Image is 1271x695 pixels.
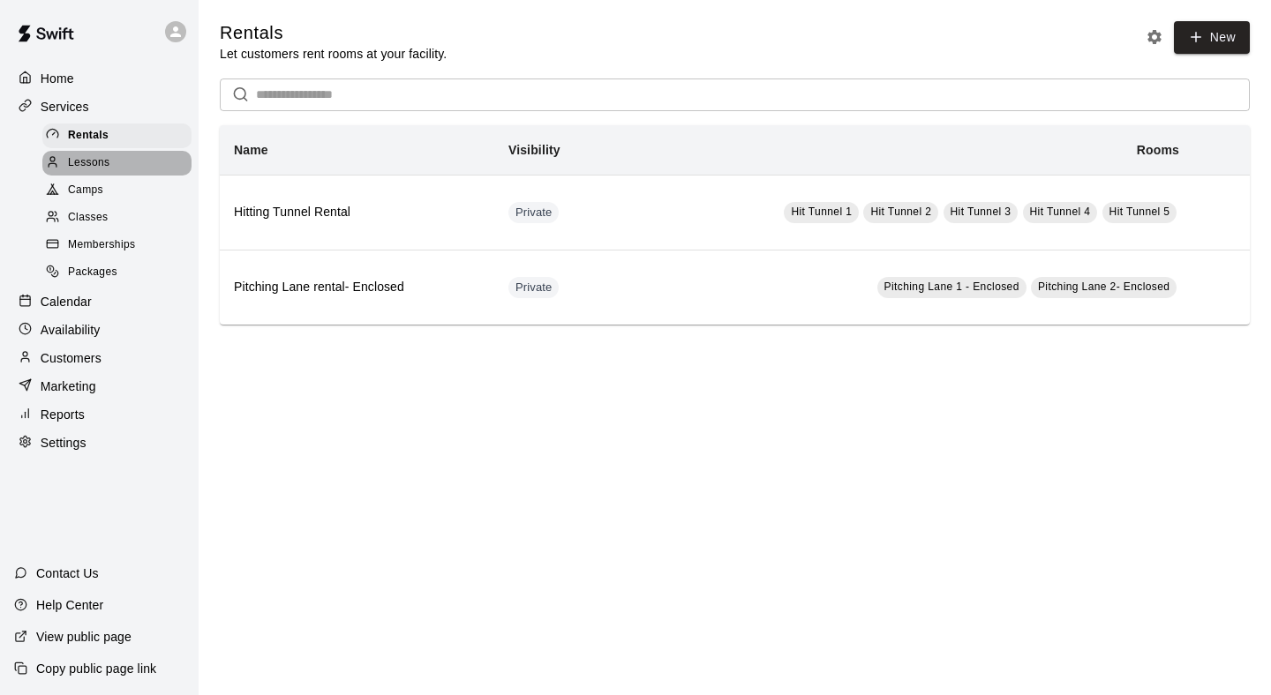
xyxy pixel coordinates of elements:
[220,21,447,45] h5: Rentals
[508,277,560,298] div: This service is hidden, and can only be accessed via a direct link
[42,149,199,176] a: Lessons
[36,596,103,614] p: Help Center
[14,317,184,343] a: Availability
[870,206,931,218] span: Hit Tunnel 2
[41,321,101,339] p: Availability
[1141,24,1168,50] button: Rental settings
[508,280,560,296] span: Private
[42,259,199,287] a: Packages
[42,178,192,203] div: Camps
[42,177,199,205] a: Camps
[508,143,560,157] b: Visibility
[791,206,852,218] span: Hit Tunnel 1
[884,280,1019,293] span: Pitching Lane 1 - Enclosed
[14,345,184,371] a: Customers
[1174,21,1250,54] a: New
[42,206,192,230] div: Classes
[951,206,1012,218] span: Hit Tunnel 3
[14,65,184,92] a: Home
[68,236,135,254] span: Memberships
[1030,206,1091,218] span: Hit Tunnel 4
[36,628,132,646] p: View public page
[234,143,268,157] b: Name
[14,373,184,400] a: Marketing
[41,434,86,452] p: Settings
[68,182,103,199] span: Camps
[41,377,96,395] p: Marketing
[41,70,74,87] p: Home
[41,293,92,310] p: Calendar
[14,401,184,428] a: Reports
[42,260,192,285] div: Packages
[220,125,1250,325] table: simple table
[220,45,447,63] p: Let customers rent rooms at your facility.
[36,564,99,582] p: Contact Us
[68,209,108,227] span: Classes
[42,123,192,148] div: Rentals
[41,406,85,423] p: Reports
[68,127,109,145] span: Rentals
[42,232,199,259] a: Memberships
[234,203,480,222] h6: Hitting Tunnel Rental
[42,205,199,232] a: Classes
[1109,206,1170,218] span: Hit Tunnel 5
[41,349,102,367] p: Customers
[68,154,110,172] span: Lessons
[42,151,192,176] div: Lessons
[68,264,117,281] span: Packages
[508,202,560,223] div: This service is hidden, and can only be accessed via a direct link
[36,660,156,677] p: Copy public page link
[1038,280,1169,293] span: Pitching Lane 2- Enclosed
[234,278,480,297] h6: Pitching Lane rental- Enclosed
[14,288,184,315] a: Calendar
[14,430,184,456] a: Settings
[42,122,199,149] a: Rentals
[1137,143,1179,157] b: Rooms
[508,205,560,221] span: Private
[42,233,192,258] div: Memberships
[14,93,184,120] a: Services
[41,98,89,116] p: Services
